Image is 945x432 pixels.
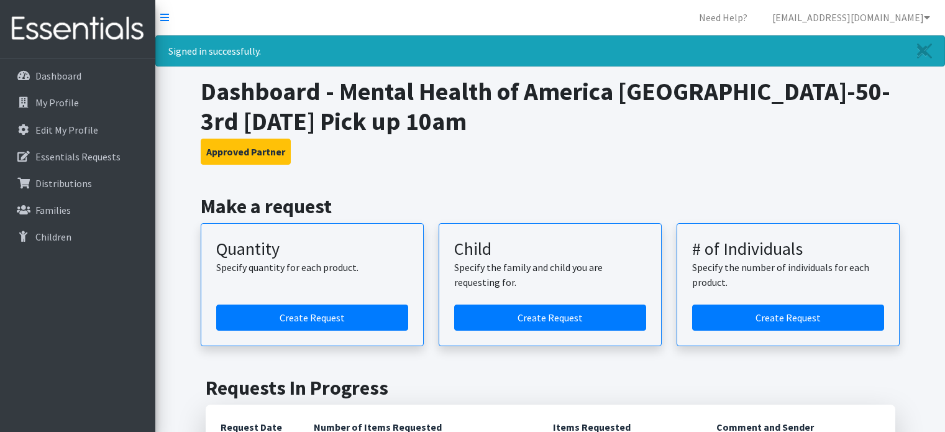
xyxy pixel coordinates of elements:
a: Create a request by quantity [216,305,408,331]
p: My Profile [35,96,79,109]
a: Close [905,36,944,66]
h3: # of Individuals [692,239,884,260]
div: Signed in successfully. [155,35,945,67]
a: Families [5,198,150,223]
p: Specify quantity for each product. [216,260,408,275]
a: Dashboard [5,63,150,88]
a: Edit My Profile [5,117,150,142]
a: My Profile [5,90,150,115]
a: Children [5,224,150,249]
a: [EMAIL_ADDRESS][DOMAIN_NAME] [762,5,940,30]
a: Essentials Requests [5,144,150,169]
p: Children [35,231,71,243]
h2: Requests In Progress [206,376,895,400]
img: HumanEssentials [5,8,150,50]
a: Distributions [5,171,150,196]
p: Distributions [35,177,92,190]
h2: Make a request [201,195,900,218]
h1: Dashboard - Mental Health of America [GEOGRAPHIC_DATA]-50-3rd [DATE] Pick up 10am [201,76,900,136]
p: Families [35,204,71,216]
a: Create a request for a child or family [454,305,646,331]
h3: Child [454,239,646,260]
p: Edit My Profile [35,124,98,136]
button: Approved Partner [201,139,291,165]
a: Create a request by number of individuals [692,305,884,331]
p: Specify the number of individuals for each product. [692,260,884,290]
p: Specify the family and child you are requesting for. [454,260,646,290]
a: Need Help? [689,5,757,30]
h3: Quantity [216,239,408,260]
p: Dashboard [35,70,81,82]
p: Essentials Requests [35,150,121,163]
